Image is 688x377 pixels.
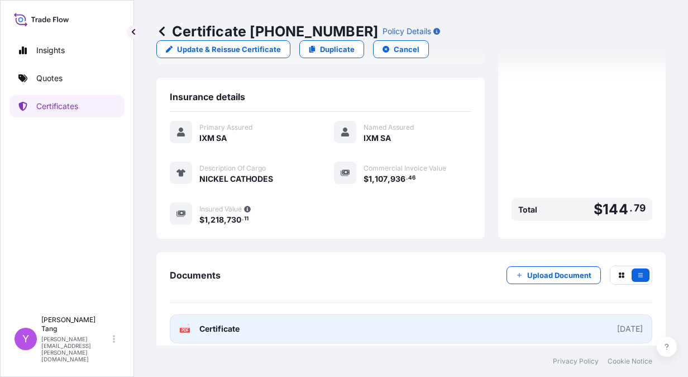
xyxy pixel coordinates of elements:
p: Certificates [36,101,78,112]
span: Total [518,204,537,215]
span: , [388,175,390,183]
p: Cancel [394,44,419,55]
span: . [406,176,408,180]
a: Insights [9,39,125,62]
span: . [629,205,633,211]
span: Documents [170,270,221,281]
a: Update & Reissue Certificate [156,40,290,58]
p: Update & Reissue Certificate [177,44,281,55]
span: 936 [390,175,405,183]
span: $ [594,202,603,216]
a: Privacy Policy [553,357,599,366]
span: Certificate [199,323,240,334]
span: 1 [204,216,208,224]
span: 79 [634,205,646,211]
span: Insurance details [170,91,245,102]
span: 218 [211,216,224,224]
a: PDFCertificate[DATE] [170,314,652,343]
div: [DATE] [617,323,643,334]
p: Quotes [36,73,63,84]
button: Upload Document [507,266,601,284]
text: PDF [181,328,189,332]
button: Cancel [373,40,429,58]
span: . [242,217,243,221]
a: Cookie Notice [608,357,652,366]
a: Quotes [9,67,125,89]
p: [PERSON_NAME] Tang [41,315,111,333]
p: Upload Document [527,270,591,281]
span: 1 [369,175,372,183]
p: Duplicate [320,44,355,55]
span: IXM SA [364,133,391,144]
p: Policy Details [383,26,431,37]
p: Insights [36,45,65,56]
a: Certificates [9,95,125,117]
span: Y [22,333,29,345]
span: NICKEL CATHODES [199,173,273,185]
p: Certificate [PHONE_NUMBER] [156,22,378,40]
span: , [372,175,375,183]
span: , [224,216,227,224]
a: Duplicate [299,40,364,58]
span: Primary Assured [199,123,252,132]
span: Description Of Cargo [199,164,266,173]
p: [PERSON_NAME][EMAIL_ADDRESS][PERSON_NAME][DOMAIN_NAME] [41,336,111,362]
span: 46 [408,176,415,180]
span: 11 [244,217,249,221]
span: Named Assured [364,123,414,132]
span: $ [364,175,369,183]
span: Insured Value [199,205,242,214]
span: 107 [375,175,388,183]
span: $ [199,216,204,224]
span: , [208,216,211,224]
span: 730 [227,216,241,224]
span: Commercial Invoice Value [364,164,446,173]
span: IXM SA [199,133,227,144]
span: 144 [603,202,628,216]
